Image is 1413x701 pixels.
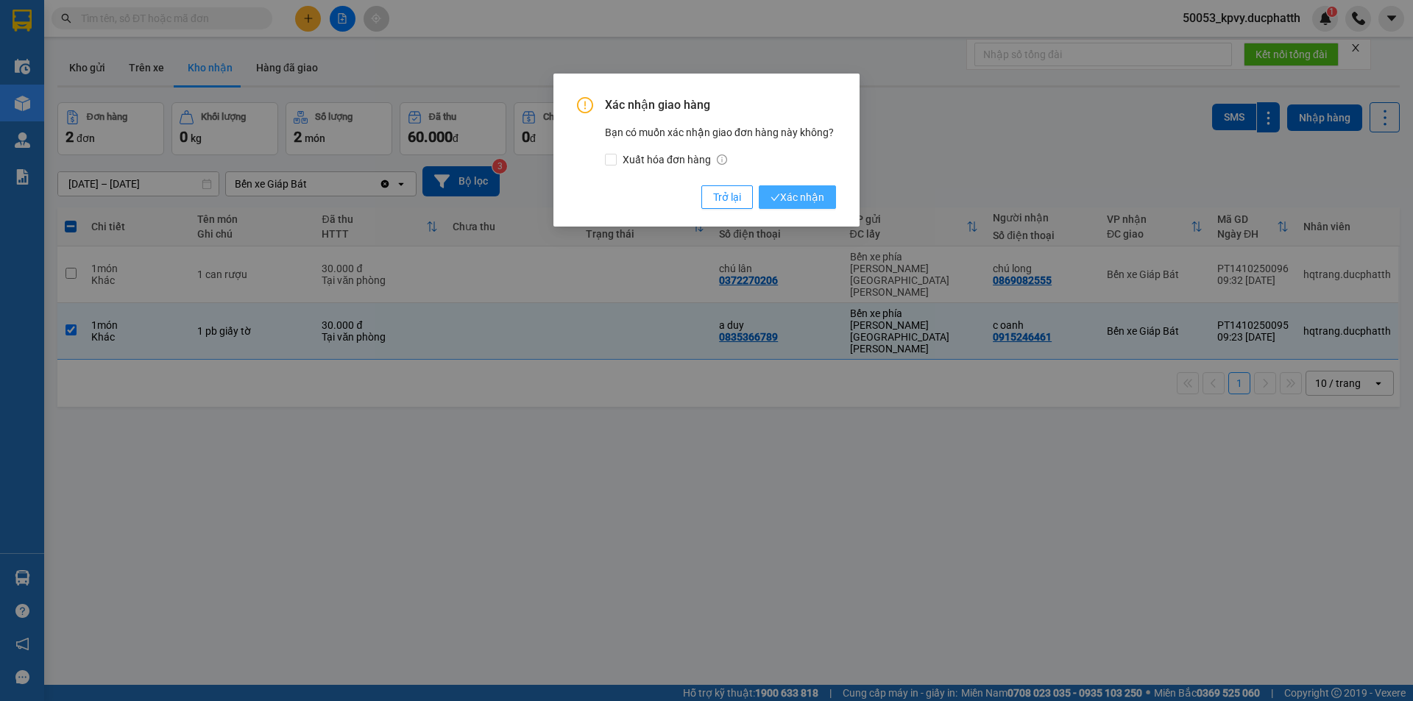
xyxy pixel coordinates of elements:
[577,97,593,113] span: exclamation-circle
[771,189,824,205] span: Xác nhận
[771,193,780,202] span: check
[701,185,753,209] button: Trở lại
[605,124,836,168] div: Bạn có muốn xác nhận giao đơn hàng này không?
[713,189,741,205] span: Trở lại
[759,185,836,209] button: checkXác nhận
[605,97,836,113] span: Xác nhận giao hàng
[617,152,733,168] span: Xuất hóa đơn hàng
[717,154,727,165] span: info-circle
